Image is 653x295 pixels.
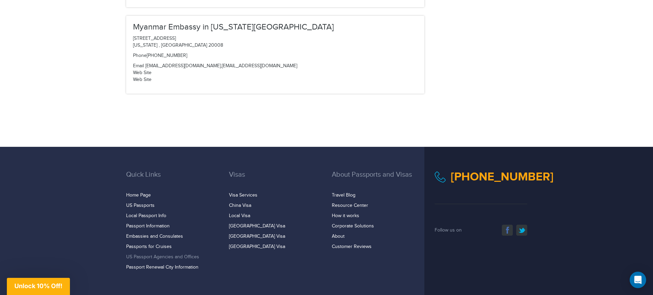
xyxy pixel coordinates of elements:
a: Web Site [133,77,152,82]
a: [PHONE_NUMBER] [451,170,554,184]
a: Local Passport Info [126,213,166,219]
a: Passports for Cruises [126,244,172,249]
a: Passport Renewal City Information [126,264,198,270]
p: [STREET_ADDRESS] [US_STATE] , [GEOGRAPHIC_DATA] 20008 [133,35,418,49]
a: About [332,234,344,239]
div: Open Intercom Messenger [630,272,646,288]
a: Embassies and Consulates [126,234,183,239]
a: Home Page [126,192,151,198]
p: [PHONE_NUMBER] [133,52,418,59]
a: Visa Services [229,192,257,198]
a: US Passport Agencies and Offices [126,254,199,260]
a: [GEOGRAPHIC_DATA] Visa [229,234,285,239]
h3: About Passports and Visas [332,171,424,189]
a: Resource Center [332,203,368,208]
a: US Passports [126,203,155,208]
h3: Visas [229,171,322,189]
a: twitter [516,225,527,236]
a: [GEOGRAPHIC_DATA] Visa [229,223,285,229]
a: Travel Blog [332,192,355,198]
a: [EMAIL_ADDRESS][DOMAIN_NAME],[EMAIL_ADDRESS][DOMAIN_NAME] [145,63,297,69]
a: [GEOGRAPHIC_DATA] Visa [229,244,285,249]
a: Passport Information [126,223,170,229]
a: Local Visa [229,213,250,219]
a: facebook [502,225,513,236]
a: Corporate Solutions [332,223,374,229]
a: How it works [332,213,359,219]
a: China Visa [229,203,251,208]
h3: Myanmar Embassy in [US_STATE][GEOGRAPHIC_DATA] [133,23,418,32]
a: Customer Reviews [332,244,372,249]
div: Unlock 10% Off! [7,278,70,295]
h3: Quick Links [126,171,219,189]
a: Web Site [133,70,152,75]
span: Unlock 10% Off! [14,282,62,290]
span: Phone [133,53,147,58]
span: Email [133,63,144,69]
span: Follow us on [435,227,462,233]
